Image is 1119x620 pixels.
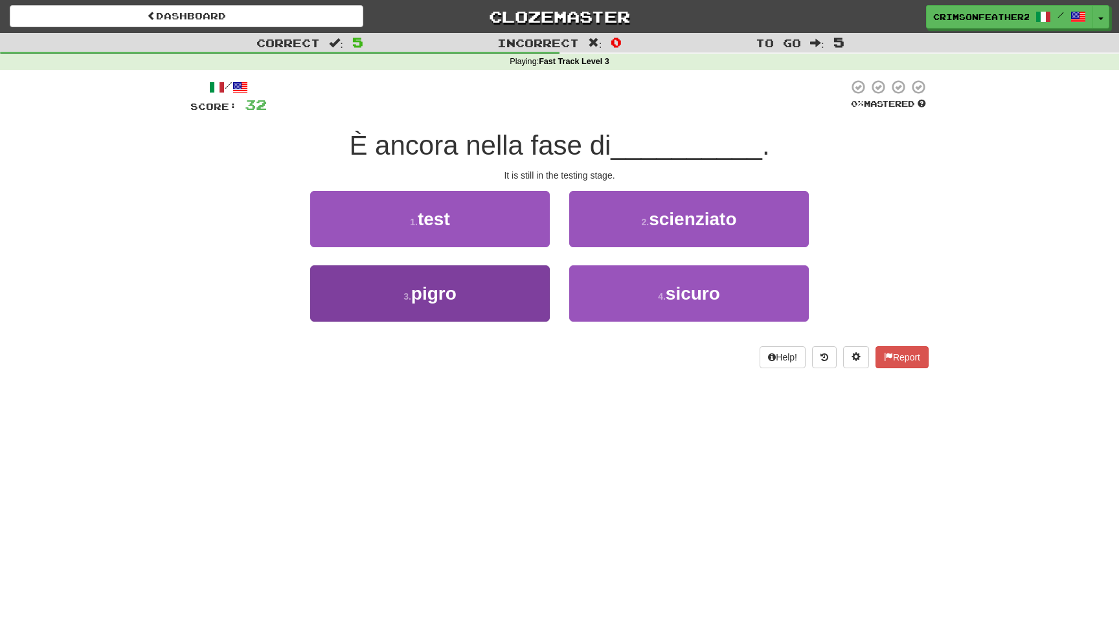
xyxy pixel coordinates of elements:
[245,96,267,113] span: 32
[497,36,579,49] span: Incorrect
[760,346,806,368] button: Help!
[190,101,237,112] span: Score:
[190,79,267,95] div: /
[762,130,770,161] span: .
[658,291,666,302] small: 4 .
[410,217,418,227] small: 1 .
[310,191,550,247] button: 1.test
[1057,10,1064,19] span: /
[403,291,411,302] small: 3 .
[418,209,450,229] span: test
[256,36,320,49] span: Correct
[876,346,929,368] button: Report
[851,98,864,109] span: 0 %
[349,130,611,161] span: È ancora nella fase di
[812,346,837,368] button: Round history (alt+y)
[190,169,929,182] div: It is still in the testing stage.
[411,283,457,304] span: pigro
[383,5,736,28] a: Clozemaster
[649,209,736,229] span: scienziato
[310,265,550,322] button: 3.pigro
[569,191,809,247] button: 2.scienziato
[926,5,1093,28] a: CrimsonFeather2906 /
[641,217,649,227] small: 2 .
[611,34,622,50] span: 0
[833,34,844,50] span: 5
[329,38,343,49] span: :
[756,36,801,49] span: To go
[352,34,363,50] span: 5
[569,265,809,322] button: 4.sicuro
[933,11,1029,23] span: CrimsonFeather2906
[588,38,602,49] span: :
[848,98,929,110] div: Mastered
[10,5,363,27] a: Dashboard
[539,57,609,66] strong: Fast Track Level 3
[611,130,762,161] span: __________
[666,283,720,304] span: sicuro
[810,38,824,49] span: :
